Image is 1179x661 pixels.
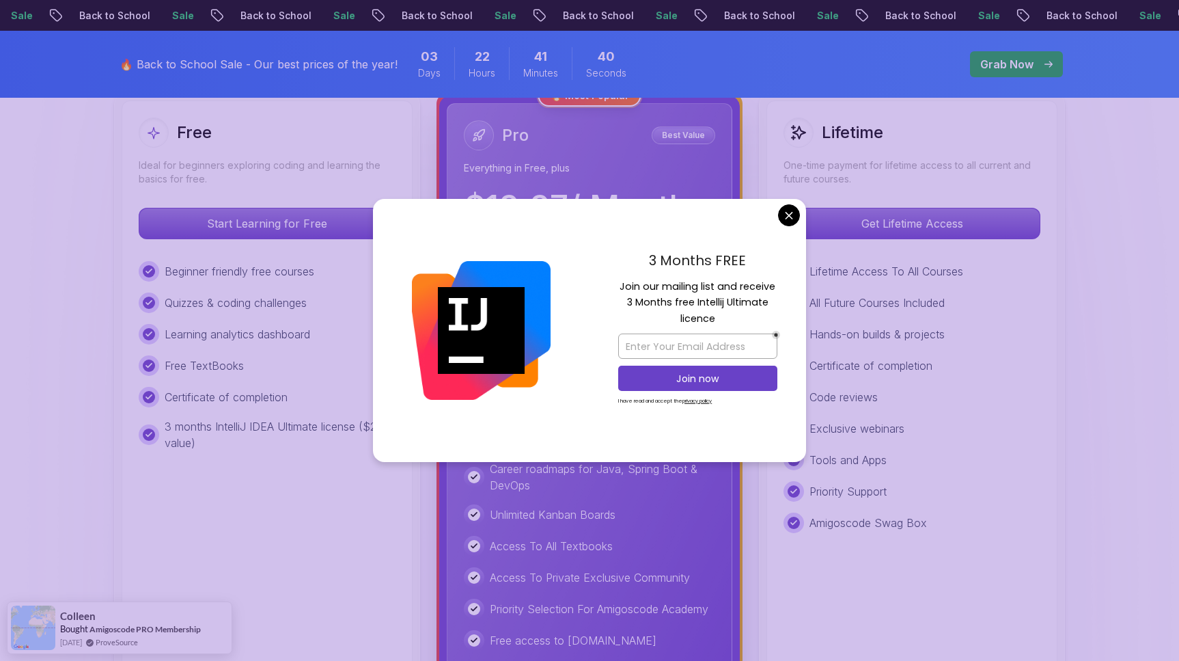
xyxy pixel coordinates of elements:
p: Back to School [874,9,967,23]
p: Certificate of completion [165,389,288,405]
p: Start Learning for Free [139,208,395,239]
p: Hands-on builds & projects [809,326,945,342]
p: Sale [322,9,365,23]
img: provesource social proof notification image [11,606,55,650]
span: Minutes [523,66,558,80]
button: Get Lifetime Access [783,208,1040,239]
p: Career roadmaps for Java, Spring Boot & DevOps [490,461,715,494]
p: Back to School [712,9,805,23]
p: Free TextBooks [165,358,244,374]
p: Unlimited Kanban Boards [490,507,615,523]
span: Days [418,66,441,80]
p: Back to School [1035,9,1128,23]
p: Amigoscode Swag Box [809,515,927,531]
p: Sale [644,9,688,23]
span: Hours [469,66,495,80]
a: Get Lifetime Access [783,217,1040,230]
p: Best Value [654,129,713,142]
p: Back to School [551,9,644,23]
p: Everything in Free, plus [464,161,715,175]
a: ProveSource [96,636,138,648]
p: Grab Now [980,56,1034,72]
a: Amigoscode PRO Membership [89,624,201,634]
button: Start Learning for Free [139,208,396,239]
a: Start Learning for Free [139,217,396,230]
span: Colleen [60,610,96,622]
p: Sale [483,9,527,23]
p: 3 months IntelliJ IDEA Ultimate license ($249 value) [165,418,396,451]
h2: Free [177,122,212,144]
p: Lifetime Access To All Courses [809,263,963,280]
p: Sale [805,9,849,23]
span: Seconds [586,66,626,80]
span: 41 Minutes [534,47,547,66]
p: Free access to [DOMAIN_NAME] [490,632,656,649]
h2: Lifetime [822,122,883,144]
span: 40 Seconds [598,47,615,66]
p: Ideal for beginners exploring coding and learning the basics for free. [139,159,396,186]
p: All Future Courses Included [809,295,945,311]
p: Tools and Apps [809,452,887,468]
p: Priority Support [809,483,887,500]
p: Sale [1128,9,1171,23]
p: 🔥 Back to School Sale - Our best prices of the year! [120,56,398,72]
p: Learning analytics dashboard [165,326,310,342]
p: One-time payment for lifetime access to all current and future courses. [783,159,1040,186]
p: Back to School [68,9,161,23]
p: Certificate of completion [809,358,932,374]
p: Code reviews [809,389,878,405]
p: Sale [161,9,204,23]
span: 3 Days [421,47,438,66]
p: Quizzes & coding challenges [165,295,307,311]
p: Back to School [229,9,322,23]
p: Access To Private Exclusive Community [490,569,690,586]
p: Back to School [390,9,483,23]
h2: Pro [502,124,529,146]
p: Sale [967,9,1010,23]
p: Beginner friendly free courses [165,263,314,280]
span: [DATE] [60,636,82,648]
span: 22 Hours [475,47,490,66]
p: Exclusive webinars [809,420,904,437]
span: Bought [60,623,88,634]
p: Access To All Textbooks [490,538,613,554]
p: Priority Selection For Amigoscode Academy [490,601,708,617]
p: Get Lifetime Access [784,208,1040,239]
p: $ 19.97 / Month [464,191,689,224]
